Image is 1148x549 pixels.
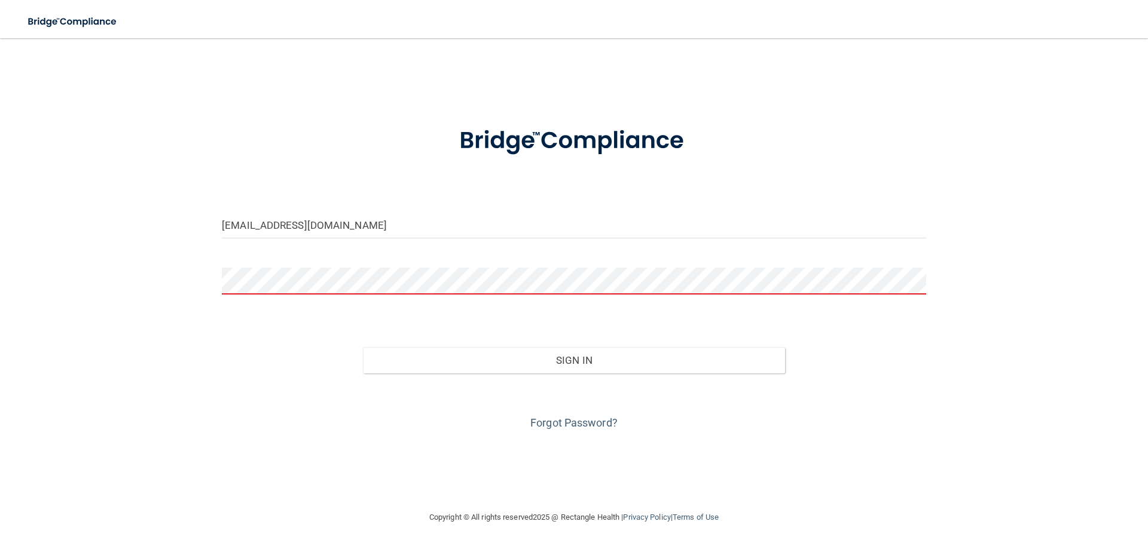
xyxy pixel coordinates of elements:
[530,416,618,429] a: Forgot Password?
[623,513,670,522] a: Privacy Policy
[363,347,786,373] button: Sign In
[673,513,719,522] a: Terms of Use
[222,211,926,238] input: Email
[356,498,792,536] div: Copyright © All rights reserved 2025 @ Rectangle Health | |
[435,110,713,172] img: bridge_compliance_login_screen.278c3ca4.svg
[18,10,128,34] img: bridge_compliance_login_screen.278c3ca4.svg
